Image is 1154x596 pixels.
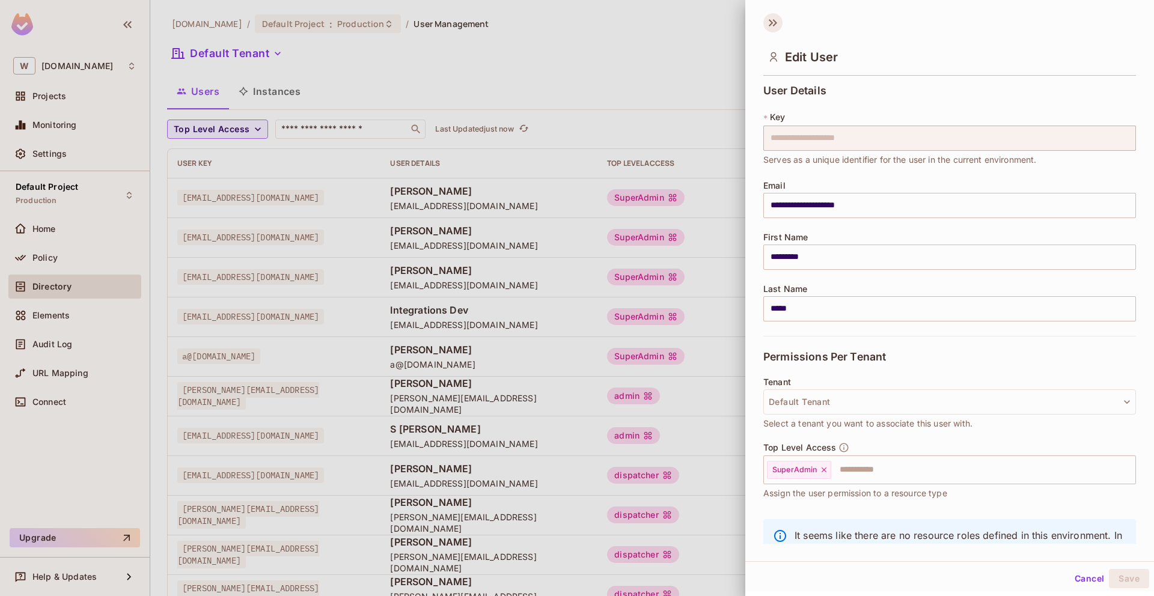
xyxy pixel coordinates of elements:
[772,465,817,475] span: SuperAdmin
[763,85,826,97] span: User Details
[770,112,785,122] span: Key
[763,351,886,363] span: Permissions Per Tenant
[1070,569,1109,588] button: Cancel
[1129,468,1132,470] button: Open
[763,377,791,387] span: Tenant
[767,461,831,479] div: SuperAdmin
[785,50,838,64] span: Edit User
[763,153,1037,166] span: Serves as a unique identifier for the user in the current environment.
[763,233,808,242] span: First Name
[1109,569,1149,588] button: Save
[763,389,1136,415] button: Default Tenant
[763,417,972,430] span: Select a tenant you want to associate this user with.
[763,487,947,500] span: Assign the user permission to a resource type
[763,181,786,190] span: Email
[763,284,807,294] span: Last Name
[763,443,836,452] span: Top Level Access
[795,529,1126,568] p: It seems like there are no resource roles defined in this environment. In order to assign resourc...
